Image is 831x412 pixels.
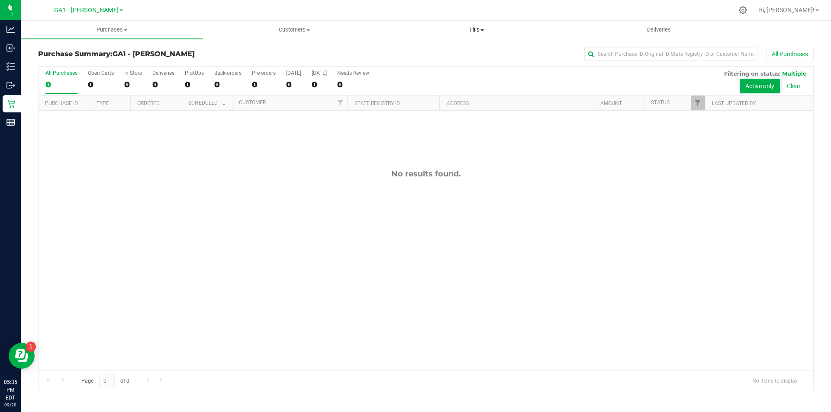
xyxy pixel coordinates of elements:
[286,70,301,76] div: [DATE]
[712,100,756,106] a: Last Updated By
[185,80,204,89] div: 0
[9,343,35,369] iframe: Resource center
[6,62,15,71] inline-svg: Inventory
[152,70,174,76] div: Deliveries
[54,6,119,14] span: GA1 - [PERSON_NAME]
[724,70,780,77] span: Filtering on status:
[124,70,142,76] div: In Store
[584,48,757,61] input: Search Purchase ID, Original ID, State Registry ID or Customer Name...
[782,70,806,77] span: Multiple
[88,70,114,76] div: Open Carts
[124,80,142,89] div: 0
[6,99,15,108] inline-svg: Retail
[21,26,203,34] span: Purchases
[635,26,683,34] span: Deliveries
[758,6,815,13] span: Hi, [PERSON_NAME]!
[252,80,276,89] div: 0
[337,70,369,76] div: Needs Review
[6,44,15,52] inline-svg: Inbound
[333,96,347,110] a: Filter
[6,81,15,89] inline-svg: Outbound
[385,21,567,39] a: Tills
[439,96,593,111] th: Address
[568,21,750,39] a: Deliveries
[74,374,136,387] span: Page of 0
[312,70,327,76] div: [DATE]
[745,374,805,387] span: No items to display
[239,99,266,105] a: Customer
[4,402,17,408] p: 09/20
[97,100,109,106] a: Type
[6,118,15,127] inline-svg: Reports
[766,47,814,61] button: All Purchases
[286,80,301,89] div: 0
[45,70,77,76] div: All Purchases
[45,100,78,106] a: Purchase ID
[26,342,36,352] iframe: Resource center unread badge
[600,100,622,106] a: Amount
[781,79,806,93] button: Clear
[691,96,705,110] a: Filter
[185,70,204,76] div: PickUps
[113,50,195,58] span: GA1 - [PERSON_NAME]
[6,25,15,34] inline-svg: Analytics
[203,21,385,39] a: Customers
[312,80,327,89] div: 0
[21,21,203,39] a: Purchases
[188,100,228,106] a: Scheduled
[651,99,670,105] a: Status
[203,26,385,34] span: Customers
[386,26,567,34] span: Tills
[740,79,780,93] button: Active only
[4,378,17,402] p: 05:35 PM EDT
[137,100,160,106] a: Ordered
[38,50,296,58] h3: Purchase Summary:
[214,80,242,89] div: 0
[252,70,276,76] div: Pre-orders
[88,80,114,89] div: 0
[45,80,77,89] div: 0
[738,6,748,14] div: Manage settings
[214,70,242,76] div: Back-orders
[152,80,174,89] div: 0
[39,169,813,179] div: No results found.
[354,100,400,106] a: State Registry ID
[337,80,369,89] div: 0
